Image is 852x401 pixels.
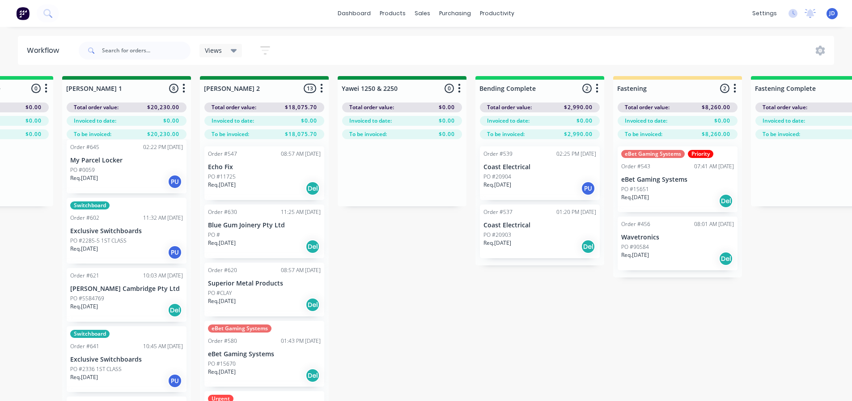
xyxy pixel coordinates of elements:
div: Order #641 [70,342,99,350]
div: 11:25 AM [DATE] [281,208,321,216]
p: Req. [DATE] [208,181,236,189]
span: $0.00 [439,117,455,125]
p: Req. [DATE] [70,373,98,381]
div: 11:32 AM [DATE] [143,214,183,222]
p: Req. [DATE] [621,251,649,259]
span: $8,260.00 [702,130,730,138]
p: PO #CLAY [208,289,232,297]
span: $0.00 [439,103,455,111]
div: Order #539 [483,150,513,158]
p: PO #15670 [208,360,236,368]
div: Order #54708:57 AM [DATE]Echo FixPO #11725Req.[DATE]Del [204,146,324,200]
a: dashboard [333,7,375,20]
div: Workflow [27,45,64,56]
div: Del [168,303,182,317]
span: $18,075.70 [285,103,317,111]
p: PO #2285-5 1ST CLASS [70,237,127,245]
p: PO #5584769 [70,294,104,303]
span: To be invoiced: [487,130,525,138]
p: Req. [DATE] [208,368,236,376]
div: SwitchboardOrder #60211:32 AM [DATE]Exclusive SwitchboardsPO #2285-5 1ST CLASSReq.[DATE]PU [67,198,187,264]
span: Invoiced to date: [625,117,667,125]
p: PO #20904 [483,173,511,181]
span: $20,230.00 [147,130,179,138]
div: settings [748,7,781,20]
div: 01:43 PM [DATE] [281,337,321,345]
p: PO #15651 [621,185,649,193]
div: Order #547 [208,150,237,158]
div: 08:57 AM [DATE] [281,266,321,274]
div: sales [410,7,435,20]
span: $2,990.00 [564,103,593,111]
span: To be invoiced: [625,130,662,138]
div: Order #602 [70,214,99,222]
div: PU [581,181,595,196]
p: eBet Gaming Systems [208,350,321,358]
div: Order #537 [483,208,513,216]
span: $0.00 [301,117,317,125]
div: Order #53701:20 PM [DATE]Coast ElectricalPO #20903Req.[DATE]Del [480,205,600,258]
p: Req. [DATE] [70,174,98,182]
div: Order #580 [208,337,237,345]
div: 08:01 AM [DATE] [694,220,734,228]
div: 10:45 AM [DATE] [143,342,183,350]
div: Order #63011:25 AM [DATE]Blue Gum Joinery Pty LtdPO #Req.[DATE]Del [204,205,324,258]
div: Order #53902:25 PM [DATE]Coast ElectricalPO #20904Req.[DATE]PU [480,146,600,200]
p: Echo Fix [208,163,321,171]
div: Del [719,194,733,208]
p: PO #0059 [70,166,95,174]
span: Invoiced to date: [487,117,530,125]
div: PU [168,245,182,260]
p: Wavetronics [621,234,734,241]
span: $0.00 [714,117,730,125]
span: Total order value: [74,103,119,111]
p: Req. [DATE] [208,297,236,305]
p: Exclusive Switchboards [70,356,183,363]
div: Order #62110:03 AM [DATE][PERSON_NAME] Cambridge Pty LtdPO #5584769Req.[DATE]Del [67,268,187,322]
div: 10:03 AM [DATE] [143,272,183,280]
p: Exclusive Switchboards [70,227,183,235]
span: Invoiced to date: [212,117,254,125]
p: [PERSON_NAME] Cambridge Pty Ltd [70,285,183,293]
p: PO #2336 1ST CLASS [70,365,122,373]
div: Del [719,252,733,266]
span: Total order value: [487,103,532,111]
div: Del [305,368,320,383]
div: PU [168,175,182,189]
p: My Parcel Locker [70,157,183,164]
div: Del [581,239,595,254]
span: To be invoiced: [74,130,111,138]
p: Coast Electrical [483,163,596,171]
div: Order #62008:57 AM [DATE]Superior Metal ProductsPO #CLAYReq.[DATE]Del [204,263,324,316]
p: PO #90584 [621,243,649,251]
div: Priority [688,150,713,158]
span: $0.00 [25,117,42,125]
p: Superior Metal Products [208,280,321,287]
span: $18,075.70 [285,130,317,138]
div: Order #620 [208,266,237,274]
span: To be invoiced: [212,130,249,138]
div: eBet Gaming SystemsPriorityOrder #54307:41 AM [DATE]eBet Gaming SystemsPO #15651Req.[DATE]Del [618,146,738,212]
span: $2,990.00 [564,130,593,138]
div: eBet Gaming SystemsOrder #58001:43 PM [DATE]eBet Gaming SystemsPO #15670Req.[DATE]Del [204,321,324,387]
div: Switchboard [70,330,110,338]
span: Invoiced to date: [74,117,116,125]
div: Order #543 [621,162,650,171]
div: Del [305,298,320,312]
p: Req. [DATE] [483,181,511,189]
span: To be invoiced: [763,130,800,138]
span: JD [829,9,835,17]
div: products [375,7,410,20]
div: SwitchboardOrder #64110:45 AM [DATE]Exclusive SwitchboardsPO #2336 1ST CLASSReq.[DATE]PU [67,326,187,392]
p: Coast Electrical [483,222,596,229]
div: 01:20 PM [DATE] [556,208,596,216]
p: Req. [DATE] [621,193,649,201]
div: Order #64502:22 PM [DATE]My Parcel LockerPO #0059Req.[DATE]PU [67,140,187,193]
p: PO # [208,231,220,239]
span: $20,230.00 [147,103,179,111]
div: Del [305,181,320,196]
div: 02:25 PM [DATE] [556,150,596,158]
p: Req. [DATE] [70,245,98,253]
p: Req. [DATE] [70,303,98,311]
p: Req. [DATE] [208,239,236,247]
